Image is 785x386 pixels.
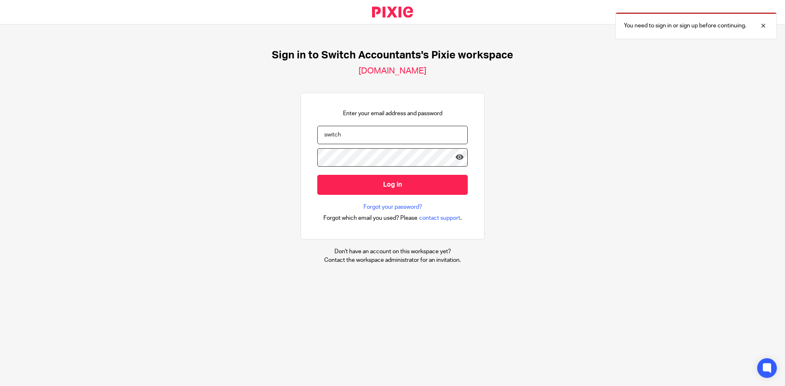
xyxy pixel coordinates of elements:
[419,214,460,222] span: contact support
[324,248,461,256] p: Don't have an account on this workspace yet?
[272,49,513,62] h1: Sign in to Switch Accountants's Pixie workspace
[324,256,461,264] p: Contact the workspace administrator for an invitation.
[624,22,746,30] p: You need to sign in or sign up before continuing.
[317,175,468,195] input: Log in
[363,203,422,211] a: Forgot your password?
[343,109,442,118] p: Enter your email address and password
[359,66,426,76] h2: [DOMAIN_NAME]
[323,213,462,223] div: .
[323,214,417,222] span: Forgot which email you used? Please
[317,126,468,144] input: name@example.com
